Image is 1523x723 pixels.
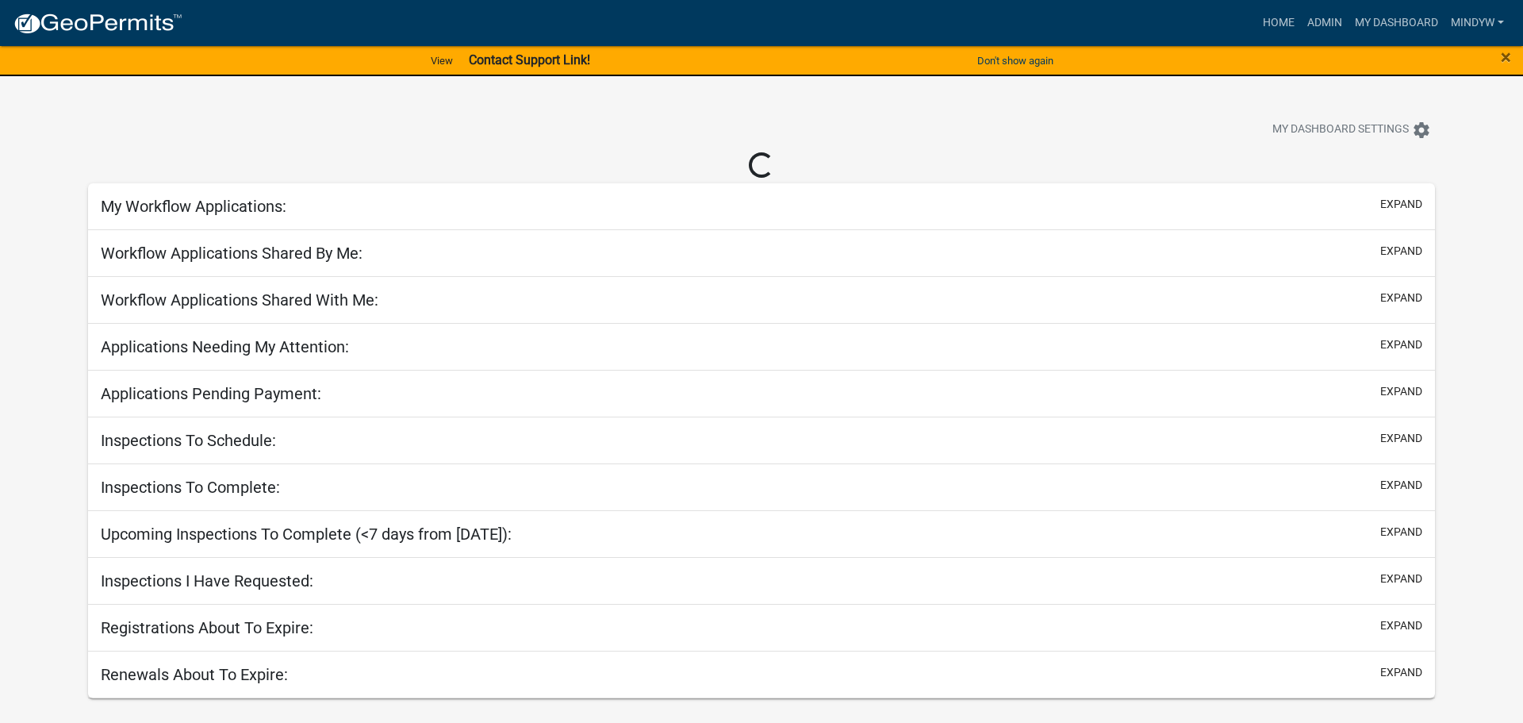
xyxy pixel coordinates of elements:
button: expand [1380,337,1422,353]
a: Admin [1301,8,1348,38]
button: expand [1380,383,1422,400]
button: Don't show again [971,48,1060,74]
h5: Applications Needing My Attention: [101,337,349,356]
h5: Workflow Applications Shared By Me: [101,244,363,263]
button: expand [1380,196,1422,213]
button: expand [1380,243,1422,260]
button: expand [1380,430,1422,447]
button: expand [1380,664,1422,681]
h5: Inspections To Schedule: [101,431,276,450]
h5: Workflow Applications Shared With Me: [101,290,378,310]
h5: Applications Pending Payment: [101,384,321,403]
h5: Registrations About To Expire: [101,618,313,637]
h5: Inspections To Complete: [101,478,280,497]
a: mindyw [1444,8,1510,38]
button: expand [1380,617,1422,634]
strong: Contact Support Link! [469,52,590,67]
a: Home [1256,8,1301,38]
a: My Dashboard [1348,8,1444,38]
h5: Renewals About To Expire: [101,665,288,684]
button: My Dashboard Settingssettings [1260,114,1444,145]
h5: My Workflow Applications: [101,197,286,216]
button: expand [1380,571,1422,587]
h5: Upcoming Inspections To Complete (<7 days from [DATE]): [101,525,512,544]
button: expand [1380,290,1422,306]
a: View [424,48,459,74]
i: settings [1412,121,1431,140]
button: expand [1380,477,1422,494]
span: × [1501,46,1511,68]
span: My Dashboard Settings [1272,121,1409,140]
button: expand [1380,524,1422,540]
h5: Inspections I Have Requested: [101,571,313,590]
button: Close [1501,48,1511,67]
